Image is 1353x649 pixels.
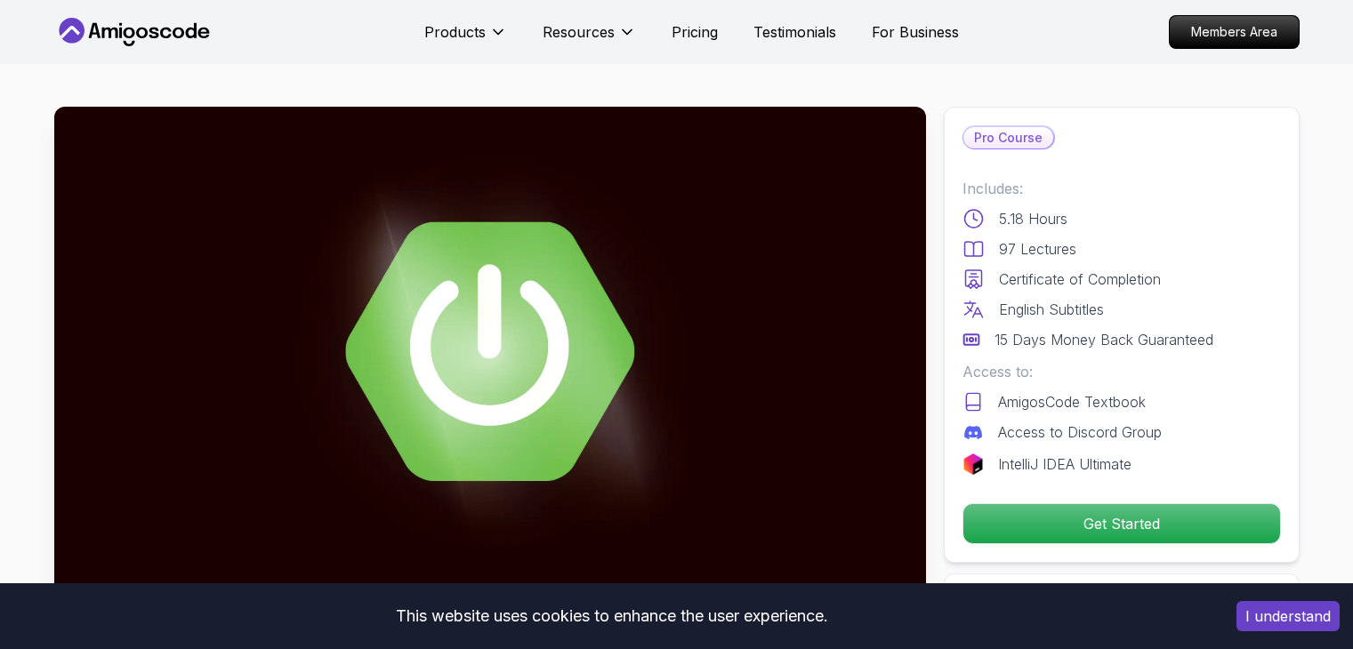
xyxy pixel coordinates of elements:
[995,329,1213,350] p: 15 Days Money Back Guaranteed
[13,597,1210,636] div: This website uses cookies to enhance the user experience.
[962,503,1281,544] button: Get Started
[962,178,1281,199] p: Includes:
[1169,15,1300,49] a: Members Area
[998,421,1162,443] p: Access to Discord Group
[998,453,1132,475] p: IntelliJ IDEA Ultimate
[962,361,1281,382] p: Access to:
[963,504,1280,543] p: Get Started
[963,127,1053,148] p: Pro Course
[999,299,1104,320] p: English Subtitles
[999,268,1161,290] p: Certificate of Completion
[1236,601,1340,631] button: Accept cookies
[999,208,1067,229] p: 5.18 Hours
[424,21,507,57] button: Products
[962,453,984,475] img: jetbrains logo
[543,21,636,57] button: Resources
[1243,538,1353,622] iframe: chat widget
[54,107,926,597] img: advanced-spring-boot_thumbnail
[753,21,836,43] a: Testimonials
[999,238,1076,260] p: 97 Lectures
[1170,16,1299,48] p: Members Area
[998,391,1146,413] p: AmigosCode Textbook
[672,21,718,43] a: Pricing
[872,21,959,43] a: For Business
[424,21,486,43] p: Products
[543,21,615,43] p: Resources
